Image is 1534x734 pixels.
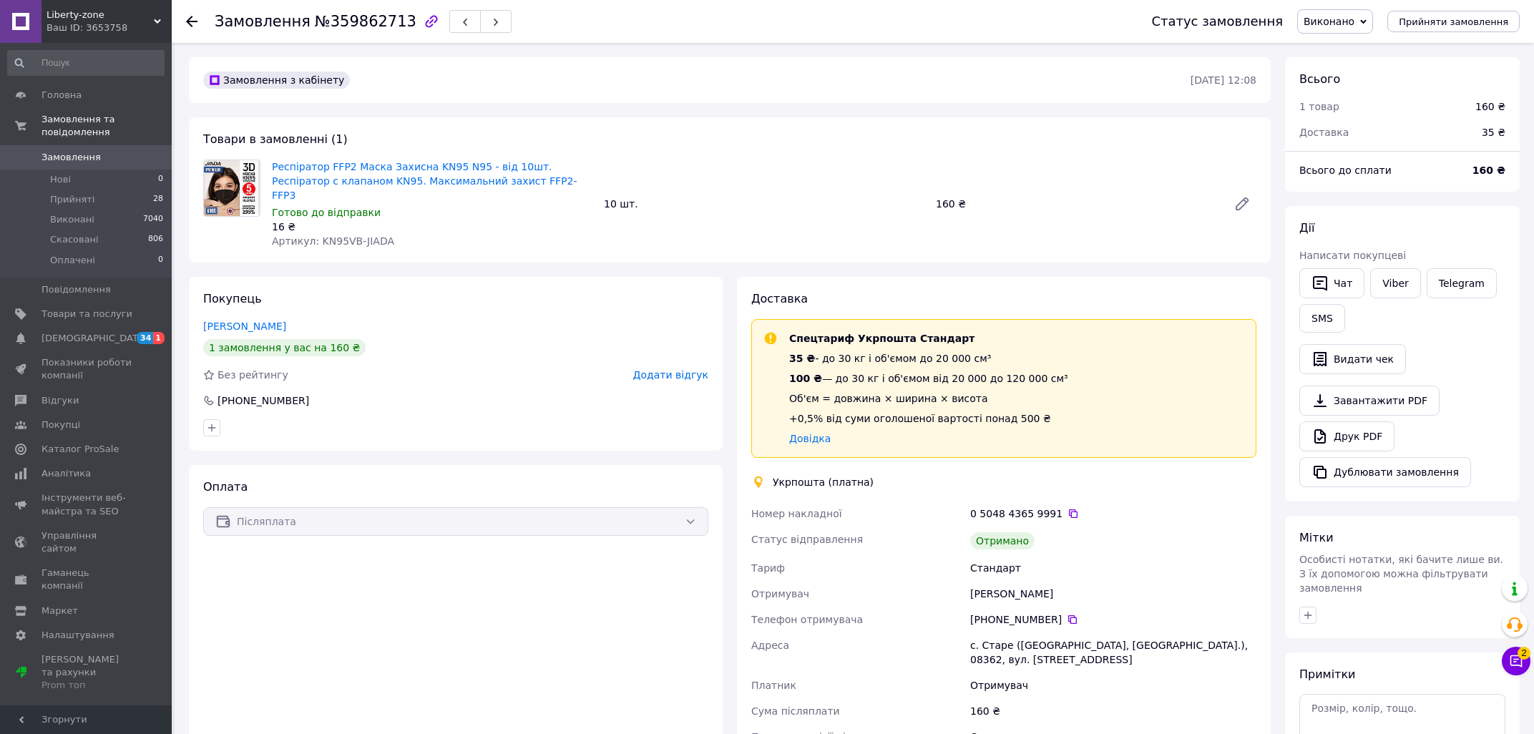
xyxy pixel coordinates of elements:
[203,72,350,89] div: Замовлення з кабінету
[789,373,822,384] span: 100 ₴
[769,475,877,489] div: Укрпошта (платна)
[148,233,163,246] span: 806
[1299,554,1503,594] span: Особисті нотатки, які бачите лише ви. З їх допомогою можна фільтрувати замовлення
[970,507,1256,521] div: 0 5048 4365 9991
[598,194,930,214] div: 10 шт.
[204,160,260,216] img: Респіратор FFP2 Маска Захисна KN95 N95 - від 10шт. Респіратор с клапаном KN95. Максимальний захис...
[967,698,1259,724] div: 160 ₴
[158,254,163,267] span: 0
[970,612,1256,627] div: [PHONE_NUMBER]
[1502,647,1530,675] button: Чат з покупцем2
[41,653,132,693] span: [PERSON_NAME] та рахунки
[1473,117,1514,148] div: 35 ₴
[751,508,842,519] span: Номер накладної
[1475,99,1505,114] div: 160 ₴
[930,194,1222,214] div: 160 ₴
[751,680,796,691] span: Платник
[967,672,1259,698] div: Отримувач
[41,467,91,480] span: Аналітика
[751,562,785,574] span: Тариф
[203,480,248,494] span: Оплата
[751,588,809,600] span: Отримувач
[751,614,863,625] span: Телефон отримувача
[789,411,1068,426] div: +0,5% від суми оголошеної вартості понад 500 ₴
[186,14,197,29] div: Повернутися назад
[1299,531,1334,544] span: Мітки
[41,332,147,345] span: [DEMOGRAPHIC_DATA]
[47,21,172,34] div: Ваш ID: 3653758
[1299,667,1355,681] span: Примітки
[789,371,1068,386] div: — до 30 кг і об'ємом від 20 000 до 120 000 см³
[1299,268,1364,298] button: Чат
[751,292,808,305] span: Доставка
[137,332,153,344] span: 34
[1299,421,1394,451] a: Друк PDF
[1518,647,1530,660] span: 2
[47,9,154,21] span: Liberty-zone
[203,292,262,305] span: Покупець
[7,50,165,76] input: Пошук
[1387,11,1520,32] button: Прийняти замовлення
[751,640,789,651] span: Адреса
[41,605,78,617] span: Маркет
[50,173,71,186] span: Нові
[203,339,366,356] div: 1 замовлення у вас на 160 ₴
[203,132,348,146] span: Товари в замовленні (1)
[633,369,708,381] span: Додати відгук
[41,629,114,642] span: Налаштування
[1472,165,1505,176] b: 160 ₴
[967,555,1259,581] div: Стандарт
[41,283,111,296] span: Повідомлення
[272,207,381,218] span: Готово до відправки
[153,193,163,206] span: 28
[1299,221,1314,235] span: Дії
[41,113,172,139] span: Замовлення та повідомлення
[967,581,1259,607] div: [PERSON_NAME]
[751,705,840,717] span: Сума післяплати
[41,394,79,407] span: Відгуки
[203,320,286,332] a: [PERSON_NAME]
[158,173,163,186] span: 0
[1427,268,1497,298] a: Telegram
[41,308,132,320] span: Товари та послуги
[218,369,288,381] span: Без рейтингу
[1299,457,1471,487] button: Дублювати замовлення
[50,233,99,246] span: Скасовані
[41,356,132,382] span: Показники роботи компанії
[970,532,1035,549] div: Отримано
[1399,16,1508,27] span: Прийняти замовлення
[41,529,132,555] span: Управління сайтом
[41,89,82,102] span: Головна
[1299,344,1406,374] button: Видати чек
[1151,14,1283,29] div: Статус замовлення
[967,632,1259,672] div: с. Старе ([GEOGRAPHIC_DATA], [GEOGRAPHIC_DATA].), 08362, вул. [STREET_ADDRESS]
[50,213,94,226] span: Виконані
[41,443,119,456] span: Каталог ProSale
[1299,72,1340,86] span: Всього
[215,13,311,30] span: Замовлення
[751,534,863,545] span: Статус відправлення
[1299,304,1345,333] button: SMS
[789,333,974,344] span: Спецтариф Укрпошта Стандарт
[315,13,416,30] span: №359862713
[50,193,94,206] span: Прийняті
[1299,250,1406,261] span: Написати покупцеві
[50,254,95,267] span: Оплачені
[153,332,165,344] span: 1
[41,567,132,592] span: Гаманець компанії
[1304,16,1354,27] span: Виконано
[1299,127,1349,138] span: Доставка
[41,419,80,431] span: Покупці
[1228,190,1256,218] a: Редагувати
[789,391,1068,406] div: Об'єм = довжина × ширина × висота
[216,393,311,408] div: [PHONE_NUMBER]
[1299,386,1440,416] a: Завантажити PDF
[272,220,592,234] div: 16 ₴
[272,161,577,201] a: Респіратор FFP2 Маска Захисна KN95 N95 - від 10шт. Респіратор с клапаном KN95. Максимальний захис...
[41,491,132,517] span: Інструменти веб-майстра та SEO
[1299,165,1392,176] span: Всього до сплати
[41,679,132,692] div: Prom топ
[1191,74,1256,86] time: [DATE] 12:08
[272,235,394,247] span: Артикул: KN95VB-JIADA
[789,433,831,444] a: Довідка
